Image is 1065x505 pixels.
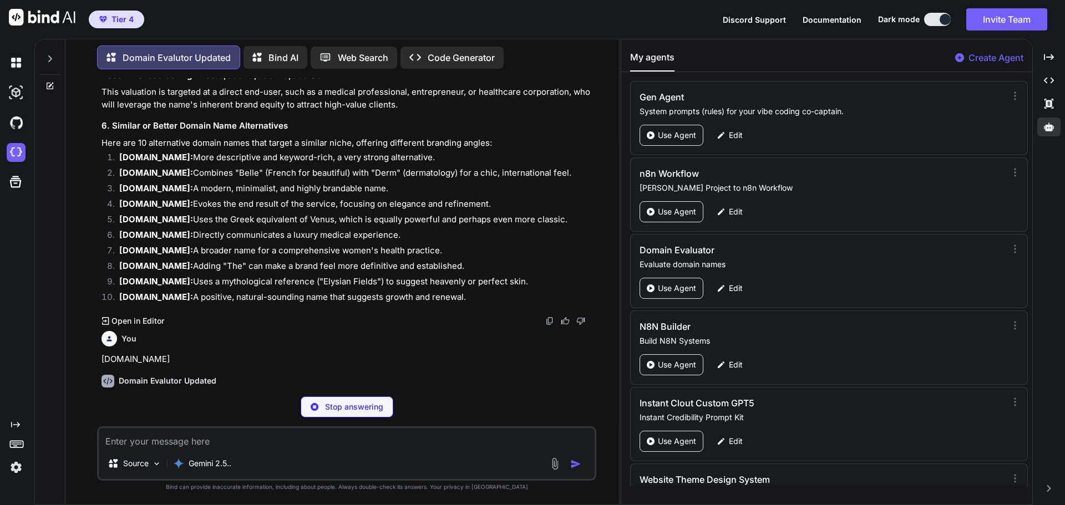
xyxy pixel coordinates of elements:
[640,259,1002,270] p: Evaluate domain names
[640,412,1002,423] p: Instant Credibility Prompt Kit
[729,283,743,294] p: Edit
[630,50,674,72] button: My agents
[658,206,696,217] p: Use Agent
[658,436,696,447] p: Use Agent
[119,276,193,287] strong: [DOMAIN_NAME]:
[97,483,596,491] p: Bind can provide inaccurate information, including about people. Always double-check its answers....
[110,198,594,213] li: Evokes the end result of the service, focusing on elegance and refinement.
[89,11,144,28] button: premiumTier 4
[224,70,226,80] mo: ,
[640,473,893,486] h3: Website Theme Design System
[110,182,594,198] li: A modern, minimalist, and highly brandable name.
[110,167,594,182] li: Combines "Belle" (French for beautiful) with "Derm" (dermatology) for a chic, international feel.
[966,8,1047,30] button: Invite Team
[121,333,136,344] h6: You
[640,167,893,180] h3: n8n Workflow
[549,457,561,470] img: attachment
[119,375,216,386] h6: Domain Evalutor Updated
[173,458,184,469] img: Gemini 2.5 Pro
[119,261,193,271] strong: [DOMAIN_NAME]:
[119,183,193,193] strong: [DOMAIN_NAME]:
[9,9,75,25] img: Bind AI
[119,167,193,178] strong: [DOMAIN_NAME]:
[640,396,893,410] h3: Instant Clout Custom GPT5
[248,70,280,80] annotation: 9,000 -
[545,317,554,325] img: copy
[570,458,581,470] img: icon
[803,14,861,25] button: Documentation
[110,276,594,291] li: Uses a mythological reference ("Elysian Fields") to suggest heavenly or perfect skin.
[152,459,161,468] img: Pick Models
[102,137,594,150] p: Here are 10 alternative domain names that target a similar niche, offering different branding ang...
[111,14,134,25] span: Tier 4
[189,458,231,469] p: Gemini 2.5..
[110,229,594,244] li: Directly communicates a luxury medical experience.
[878,14,920,25] span: Dark mode
[640,335,1002,346] p: Build N8N Systems
[640,182,1002,193] p: [PERSON_NAME] Project to n8n Workflow
[268,51,298,64] p: Bind AI
[102,86,594,111] p: This valuation is targeted at a direct end-user, such as a medical professional, entrepreneur, or...
[102,120,594,132] h3: 6. Similar or Better Domain Name Alternatives
[7,53,26,72] img: darkChat
[119,245,193,256] strong: [DOMAIN_NAME]:
[111,315,164,327] p: Open in Editor
[119,214,193,225] strong: [DOMAIN_NAME]:
[110,244,594,260] li: A broader name for a comprehensive women's health practice.
[658,359,696,370] p: Use Agent
[428,51,495,64] p: Code Generator
[7,458,26,477] img: settings
[968,51,1023,64] p: Create Agent
[119,198,193,209] strong: [DOMAIN_NAME]:
[218,70,224,80] mn: 9
[123,51,231,64] p: Domain Evalutor Updated
[110,291,594,307] li: A positive, natural-sounding name that suggests growth and renewal.
[7,143,26,162] img: cloudideIcon
[729,130,743,141] p: Edit
[729,436,743,447] p: Edit
[102,70,328,80] strong: Recommended Selling Price: 18,000 USD
[640,90,893,104] h3: Gen Agent
[99,16,107,23] img: premium
[243,70,248,80] mo: −
[723,15,786,24] span: Discord Support
[723,14,786,25] button: Discord Support
[7,113,26,132] img: githubDark
[338,51,388,64] p: Web Search
[110,260,594,276] li: Adding "The" can make a brand feel more definitive and established.
[658,283,696,294] p: Use Agent
[576,317,585,325] img: dislike
[325,401,383,412] p: Stop answering
[102,353,594,366] p: [DOMAIN_NAME]
[7,83,26,102] img: darkAi-studio
[658,130,696,141] p: Use Agent
[640,106,1002,117] p: System prompts (rules) for your vibe coding co-captain.
[561,317,570,325] img: like
[226,70,243,80] mn: 000
[729,359,743,370] p: Edit
[119,152,193,162] strong: [DOMAIN_NAME]:
[729,206,743,217] p: Edit
[119,229,193,240] strong: [DOMAIN_NAME]:
[123,458,149,469] p: Source
[640,243,893,257] h3: Domain Evaluator
[640,320,893,333] h3: N8N Builder
[110,151,594,167] li: More descriptive and keyword-rich, a very strong alternative.
[119,292,193,302] strong: [DOMAIN_NAME]:
[803,15,861,24] span: Documentation
[110,213,594,229] li: Uses the Greek equivalent of Venus, which is equally powerful and perhaps even more classic.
